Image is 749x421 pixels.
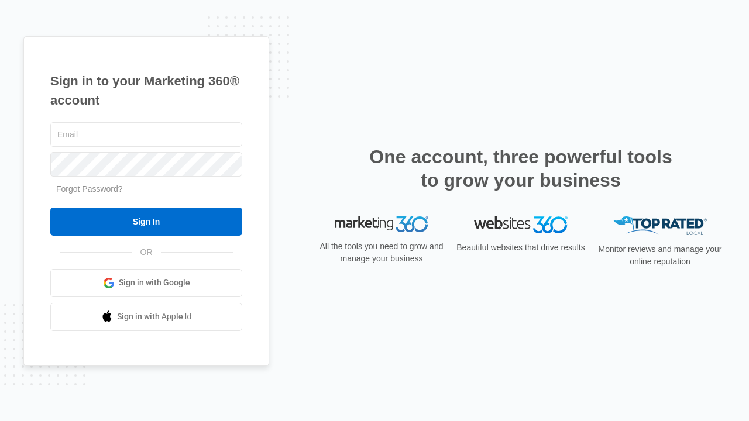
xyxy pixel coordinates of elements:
[119,277,190,289] span: Sign in with Google
[335,216,428,233] img: Marketing 360
[50,303,242,331] a: Sign in with Apple Id
[50,122,242,147] input: Email
[316,240,447,265] p: All the tools you need to grow and manage your business
[613,216,707,236] img: Top Rated Local
[50,208,242,236] input: Sign In
[595,243,726,268] p: Monitor reviews and manage your online reputation
[132,246,161,258] span: OR
[366,145,676,192] h2: One account, three powerful tools to grow your business
[455,241,586,254] p: Beautiful websites that drive results
[50,269,242,297] a: Sign in with Google
[474,216,568,233] img: Websites 360
[50,71,242,110] h1: Sign in to your Marketing 360® account
[56,184,123,194] a: Forgot Password?
[117,310,192,323] span: Sign in with Apple Id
